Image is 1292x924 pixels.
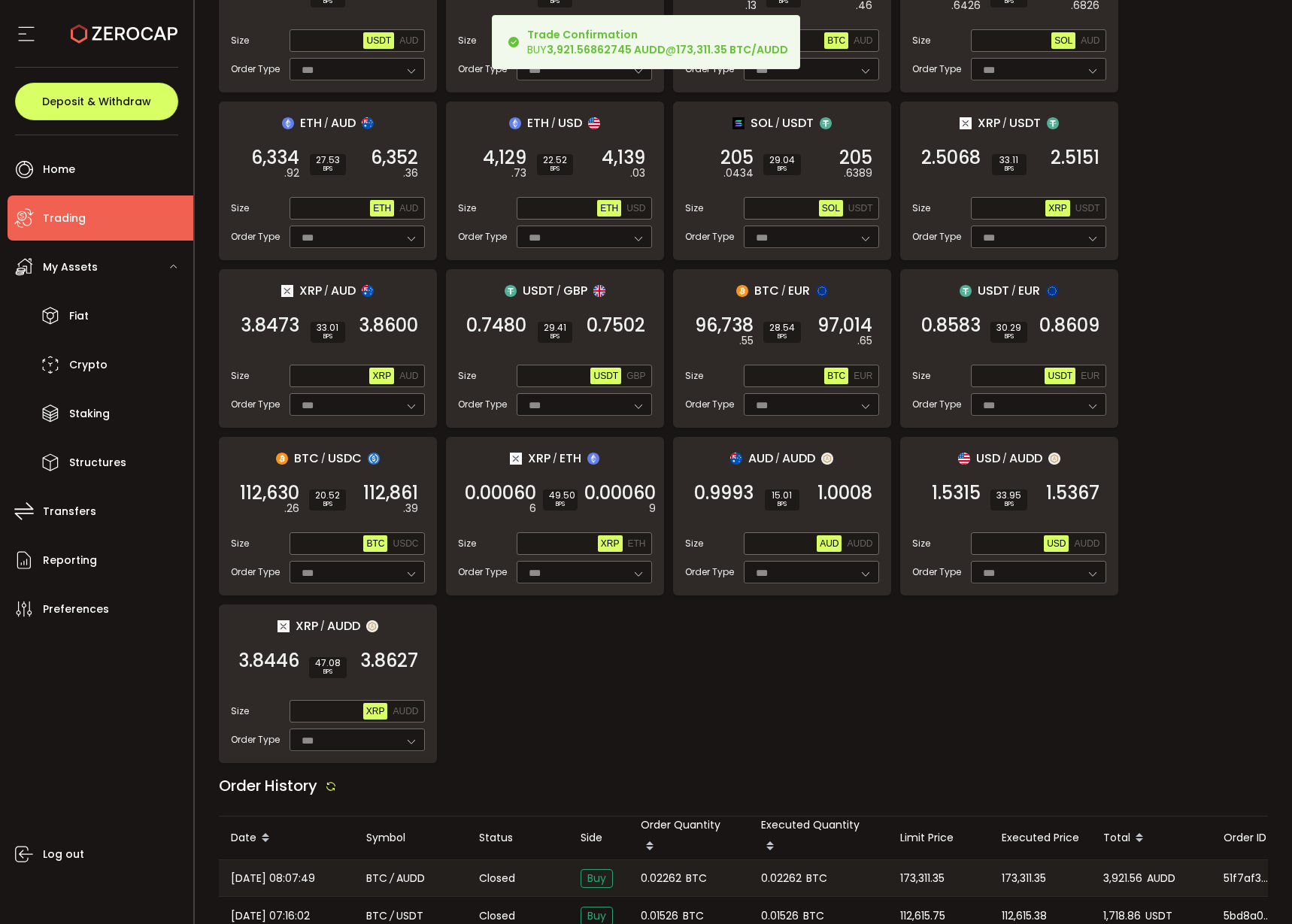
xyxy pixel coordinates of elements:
[553,452,557,465] em: /
[1051,150,1099,165] span: 2.5151
[1048,203,1067,214] span: XRP
[781,284,786,298] em: /
[912,62,961,76] span: Order Type
[1045,368,1075,384] button: USDT
[557,284,561,298] em: /
[821,453,833,465] img: zuPXiwguUFiBOIQyqLOiXsnnNitlx7q4LCwEbLHADjIpTka+Lip0HH8D0VTrd02z+wEAAAAASUVORK5CYII=
[851,32,875,49] button: AUD
[912,537,930,550] span: Size
[15,83,178,120] button: Deposit & Withdraw
[368,453,380,465] img: usdc_portfolio.svg
[324,117,329,130] em: /
[912,398,961,411] span: Order Type
[593,285,605,297] img: gbp_portfolio.svg
[231,733,280,747] span: Order Type
[584,486,656,501] span: 0.00060
[219,775,317,796] span: Order History
[251,150,299,165] span: 6,334
[458,537,476,550] span: Size
[839,150,872,165] span: 205
[732,117,745,129] img: sol_portfolio.png
[827,371,845,381] span: BTC
[857,333,872,349] em: .65
[817,535,842,552] button: AUD
[1009,114,1041,132] span: USDT
[1011,284,1016,298] em: /
[626,371,645,381] span: GBP
[316,165,340,174] i: BPS
[240,486,299,501] span: 112,630
[629,816,749,859] div: Order Quantity
[676,42,788,57] b: 173,311.35 BTC/AUDD
[558,114,582,132] span: USD
[685,369,703,383] span: Size
[363,535,387,552] button: BTC
[362,117,374,129] img: aud_portfolio.svg
[932,486,981,501] span: 1.5315
[581,869,613,888] span: Buy
[996,491,1021,500] span: 33.95
[694,486,754,501] span: 0.9993
[996,500,1021,509] i: BPS
[282,117,294,129] img: eth_portfolio.svg
[396,368,421,384] button: AUD
[372,371,391,381] span: XRP
[597,200,621,217] button: ETH
[827,35,845,46] span: BTC
[1054,35,1072,46] span: SOL
[483,150,526,165] span: 4,129
[1048,453,1060,465] img: zuPXiwguUFiBOIQyqLOiXsnnNitlx7q4LCwEbLHADjIpTka+Lip0HH8D0VTrd02z+wEAAAAASUVORK5CYII=
[751,114,773,132] span: SOL
[505,285,517,297] img: usdt_portfolio.svg
[315,491,340,500] span: 20.52
[458,369,476,383] span: Size
[359,318,418,333] span: 3.8600
[1045,200,1070,217] button: XRP
[1071,535,1102,552] button: AUDD
[844,165,872,181] em: .6389
[820,538,839,549] span: AUD
[824,32,848,49] button: BTC
[976,449,1000,468] span: USD
[769,323,795,332] span: 28.54
[695,318,754,333] span: 96,738
[296,617,318,635] span: XRP
[366,620,378,632] img: zuPXiwguUFiBOIQyqLOiXsnnNitlx7q4LCwEbLHADjIpTka+Lip0HH8D0VTrd02z+wEAAAAASUVORK5CYII=
[788,281,810,300] span: EUR
[399,203,418,214] span: AUD
[996,332,1021,341] i: BPS
[912,34,930,47] span: Size
[978,114,1000,132] span: XRP
[1039,318,1099,333] span: 0.8609
[1074,538,1099,549] span: AUDD
[549,500,572,509] i: BPS
[69,305,89,327] span: Fiat
[844,535,875,552] button: AUDD
[231,565,280,579] span: Order Type
[238,653,299,668] span: 3.8446
[851,368,875,384] button: EUR
[730,453,742,465] img: aud_portfolio.svg
[69,403,110,425] span: Staking
[782,114,814,132] span: USDT
[42,96,151,107] span: Deposit & Withdraw
[458,230,507,244] span: Order Type
[822,203,840,214] span: SOL
[371,150,418,165] span: 6,352
[720,150,754,165] span: 205
[817,318,872,333] span: 97,014
[998,165,1021,174] i: BPS
[231,369,249,383] span: Size
[1081,35,1099,46] span: AUD
[912,565,961,579] span: Order Type
[366,35,391,46] span: USDT
[324,284,329,298] em: /
[1078,32,1102,49] button: AUD
[43,256,98,278] span: My Assets
[373,203,391,214] span: ETH
[912,230,961,244] span: Order Type
[327,617,360,635] span: AUDD
[900,870,945,887] span: 173,311.35
[466,318,526,333] span: 0.7480
[685,62,734,76] span: Order Type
